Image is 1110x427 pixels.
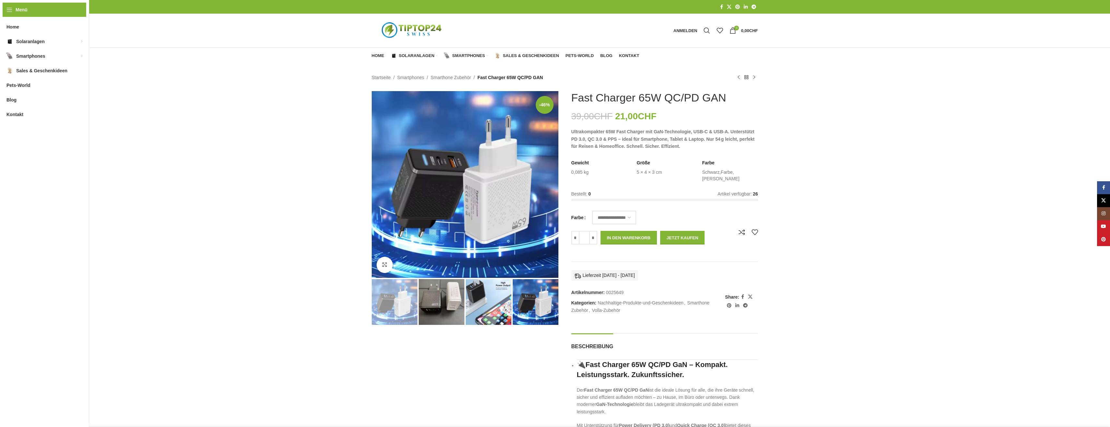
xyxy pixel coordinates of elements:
span: CHF [638,111,657,121]
span: Gewicht [571,160,589,166]
div: Verkauft 0% [571,199,758,201]
a: Nächstes Produkt [750,74,758,81]
p: Schwarz [702,169,720,176]
a: Telegram Social Link [741,301,750,310]
img: Solaranlagen [6,38,13,45]
span: Pets-World [6,79,30,91]
span: Pets-World [566,53,594,58]
span: Solaranlagen [16,36,45,47]
h1: Fast Charger 65W QC/PD GAN [571,91,726,104]
a: Facebook Social Link [1097,181,1110,194]
img: Sales & Geschenkideen [6,67,13,74]
span: Home [6,21,19,33]
nav: Breadcrumb [372,74,543,81]
a: Pets-World [566,49,594,62]
td: 5 × 4 × 3 cm [637,169,662,176]
span: Share: [725,293,739,301]
span: Anmelden [673,29,697,33]
a: 0 0,00CHF [726,24,761,37]
span: 0 [734,26,739,30]
div: Artikel verfügbar: [718,192,758,196]
strong: GaN-Technologie [596,402,633,407]
a: Pinterest Social Link [733,3,742,11]
a: Pinterest Social Link [725,301,733,310]
strong: Ultrakompakter 65W Fast Charger mit GaN-Technologie, USB-C & USB-A. Unterstützt PD 3.0, QC 3.0 & ... [571,129,755,149]
a: X Social Link [1097,194,1110,207]
span: Sales & Geschenkideen [16,65,67,77]
span: Farbe [702,160,715,166]
div: Lieferzeit [DATE] - [DATE] [571,270,638,280]
a: Volla-Zubehör [592,308,620,313]
p: Der ist die ideale Lösung für alle, die ihre Geräte schnell, sicher und effizient aufladen möchte... [577,386,758,416]
span: Home [372,53,384,58]
span: Kategorien: [571,300,597,305]
img: Smartphones [444,53,450,59]
span: CHF [594,111,613,121]
img: Fast Charger 65W QC/PD GAN – Bild 3 [466,279,511,325]
a: Anmelden [670,24,701,37]
span: Fast Charger 65W QC/PD GAN [477,74,543,81]
bdi: 21,00 [615,111,657,121]
img: Sales & Geschenkideen [495,53,500,59]
table: Produktdetails [571,160,758,182]
a: Telegram Social Link [750,3,758,11]
button: In den Warenkorb [601,231,657,244]
label: Farbe [571,214,586,221]
a: Nachhaltige-Produkte-und-Geschenkideen [598,300,684,305]
span: -46% [536,96,554,114]
span: , [684,299,685,306]
span: Größe [637,160,650,166]
a: Blog [600,49,613,62]
a: Logo der Website [372,28,453,33]
span: CHF [749,28,758,33]
span: Solaranlagen [399,53,435,58]
a: LinkedIn Social Link [733,301,741,310]
span: Smartphones [452,53,485,58]
span: Smartphones [16,50,45,62]
span: 0 [588,191,591,196]
span: Blog [6,94,17,106]
span: Blog [600,53,613,58]
img: Solaranlagen [391,53,397,59]
td: 0,085 kg [571,169,589,176]
strong: Fast Charger 65W QC/PD GaN [584,387,649,393]
span: Menü [16,6,28,13]
img: 65-Watt-Schnelladegerät [372,91,558,278]
a: Smarthone Zubehör [571,300,710,313]
span: Kontakt [619,53,639,58]
a: Pinterest Social Link [1097,233,1110,246]
div: Bestellt: [571,192,591,196]
a: Facebook Social Link [739,292,746,301]
a: X Social Link [725,3,733,11]
a: Suche [700,24,713,37]
bdi: 39,00 [571,111,613,121]
img: 65-Watt-Schnelladegerät [372,279,417,325]
p: [PERSON_NAME] [702,176,740,182]
strong: Fast Charger 65W QC/PD GaN – Kompakt. Leistungsstark. Zukunftssicher. [577,361,728,379]
td: , , [702,169,758,182]
span: Artikelnummer: [571,290,605,295]
a: Startseite [372,74,391,81]
img: 65-Watt-Schnelladegerät [513,279,558,325]
span: Sales & Geschenkideen [503,53,559,58]
span: 0025649 [606,290,624,295]
h3: 🔌 [577,360,758,380]
a: LinkedIn Social Link [742,3,750,11]
img: Smartphones [6,53,13,59]
a: Vorheriges Produkt [735,74,742,81]
span: 26 [753,191,758,196]
a: Smartphones [397,74,424,81]
input: Produktmenge [579,231,589,244]
a: Sales & Geschenkideen [495,49,559,62]
a: X Social Link [746,292,754,301]
button: Jetzt kaufen [660,231,705,244]
bdi: 0,00 [741,28,758,33]
div: Hauptnavigation [368,49,643,62]
span: , [589,307,590,314]
a: Kontakt [619,49,639,62]
span: Kontakt [6,109,23,120]
a: Solaranlagen [391,49,438,62]
a: Instagram Social Link [1097,207,1110,220]
a: Home [372,49,384,62]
